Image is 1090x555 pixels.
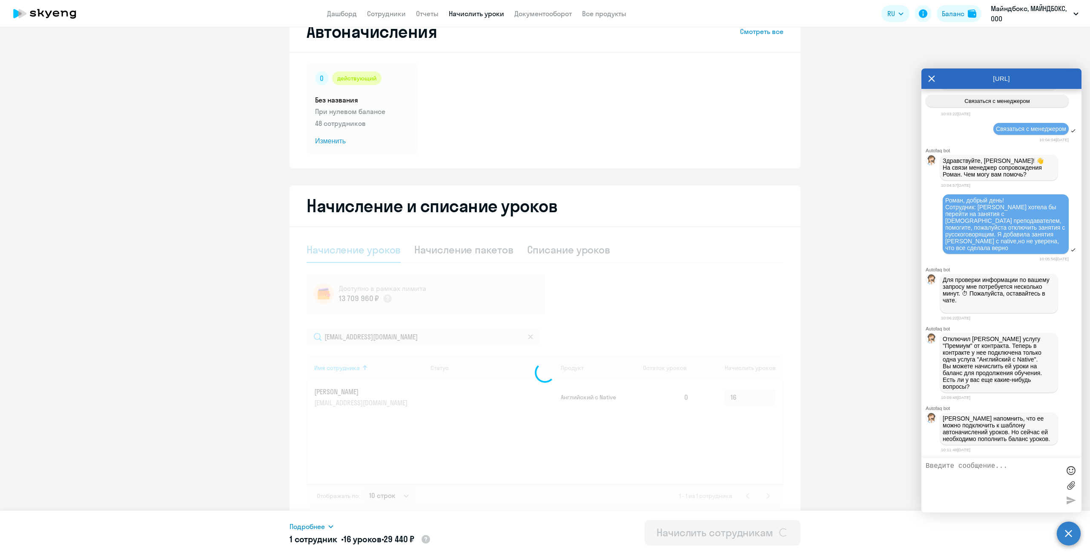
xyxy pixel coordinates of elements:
span: Роман, добрый день! Сотрудник: [PERSON_NAME] хотела бы перейти на занятия с [DEMOGRAPHIC_DATA] пр... [945,197,1067,251]
img: bot avatar [926,155,937,168]
span: RU [887,9,895,19]
img: bot avatar [926,413,937,425]
p: Майндбокс, МАЙНДБОКС, ООО [991,3,1070,24]
div: действующий [332,71,381,85]
time: 10:05:56[DATE] [1039,256,1069,261]
time: 10:11:48[DATE] [941,447,970,452]
p: Отключил [PERSON_NAME] услугу "Премиум" от контракта. Теперь в контракте у нее подключена только ... [943,336,1055,390]
button: RU [881,5,909,22]
button: Связаться с менеджером [926,95,1069,107]
p: На связи менеджер сопровождения Роман. Чем могу вам помочь? [943,164,1055,178]
a: Документооборот [514,9,572,18]
div: Autofaq bot [926,267,1081,272]
img: bot avatar [926,333,937,346]
time: 10:03:22[DATE] [941,111,970,116]
div: Autofaq bot [926,326,1081,331]
button: Майндбокс, МАЙНДБОКС, ООО [987,3,1083,24]
time: 10:09:48[DATE] [941,395,970,400]
time: 10:06:22[DATE] [941,316,970,320]
time: 10:04:57[DATE] [941,183,970,188]
h5: 1 сотрудник • • [290,533,431,546]
p: При нулевом балансе [315,106,410,117]
a: Отчеты [416,9,439,18]
div: Autofaq bot [926,406,1081,411]
span: 29 440 ₽ [384,534,414,544]
span: 16 уроков [344,534,381,544]
time: 10:04:04[DATE] [1039,137,1069,142]
button: Балансbalance [937,5,981,22]
p: 48 сотрудников [315,118,410,128]
button: Начислить сотрудникам [645,520,800,546]
h2: Автоначисления [307,21,437,42]
span: Подробнее [290,521,325,532]
h5: Без названия [315,95,410,105]
span: Связаться с менеджером [996,125,1066,132]
div: Баланс [942,9,964,19]
p: [PERSON_NAME] напомнить, что ее можно подключить к шаблону автоначислений уроков. Но сейчас ей не... [943,415,1055,442]
span: Изменить [315,136,410,146]
div: Autofaq bot [926,148,1081,153]
a: Сотрудники [367,9,406,18]
a: Все продукты [582,9,626,18]
div: Начислить сотрудникам [657,526,773,539]
h2: Начисление и списание уроков [307,196,783,216]
a: Дашборд [327,9,357,18]
label: Лимит 10 файлов [1064,479,1077,492]
img: bot avatar [926,274,937,287]
a: Смотреть все [740,26,783,37]
span: Связаться с менеджером [964,98,1030,104]
img: balance [968,9,976,18]
p: Для проверки информации по вашему запросу мне потребуется несколько минут. ⏱ Пожалуйста, оставайт... [943,276,1055,310]
p: Здравствуйте, [PERSON_NAME]! 👋 [943,157,1055,164]
a: Начислить уроки [449,9,504,18]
